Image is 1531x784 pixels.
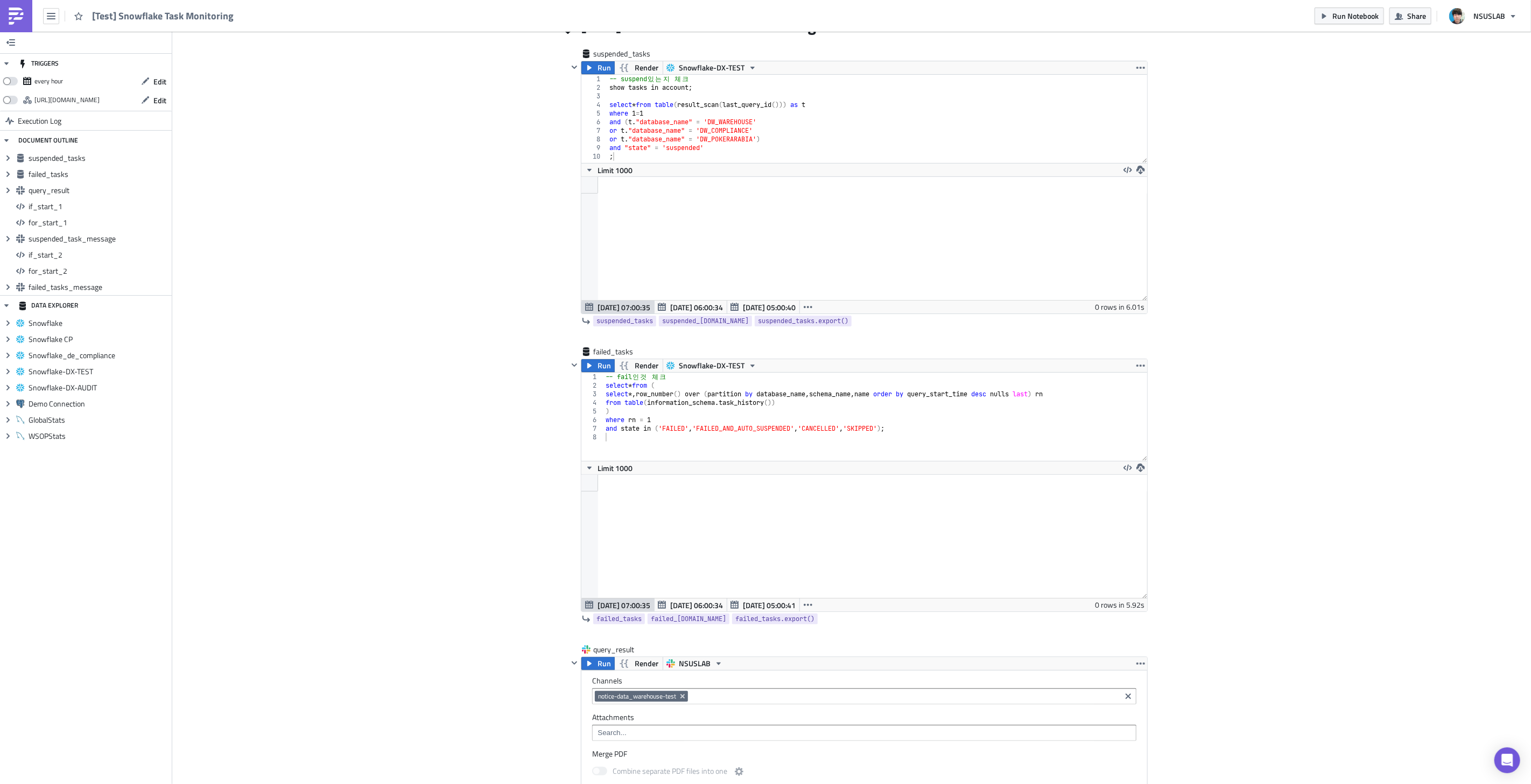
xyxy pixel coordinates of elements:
div: 2 [581,83,607,92]
div: 4 [581,101,607,109]
span: GlobalStats [29,415,169,425]
button: Share [1389,8,1431,24]
a: suspended_[DOMAIN_NAME] [659,316,752,326]
div: 5 [581,407,603,416]
span: suspended_[DOMAIN_NAME] [662,316,749,326]
span: query_result [593,644,636,655]
button: Run [581,657,615,670]
img: Avatar [1448,7,1466,25]
span: for_start_1 [29,218,169,227]
img: PushMetrics [8,8,25,25]
span: Edit [153,95,166,106]
div: 7 [581,424,603,433]
div: 1 [581,75,607,83]
button: Clear selected items [1122,690,1135,703]
span: Run [598,657,611,670]
span: suspended_task_message [29,234,169,244]
label: Channels [592,676,1136,686]
span: failed_[DOMAIN_NAME] [651,614,726,624]
span: if_start_1 [29,202,169,211]
span: suspended_tasks [596,316,653,326]
div: 6 [581,118,607,126]
div: 6 [581,416,603,424]
a: failed_tasks [593,614,645,624]
span: failed_tasks [593,346,636,357]
span: [DATE] 05:00:40 [743,302,796,313]
span: Limit 1000 [598,462,633,474]
span: Edit [153,76,166,87]
button: NSUSLAB [663,657,727,670]
span: suspended_tasks [29,153,169,163]
a: failed_[DOMAIN_NAME] [648,614,729,624]
button: [DATE] 07:00:35 [581,598,655,611]
a: failed_tasks.export() [732,614,818,624]
span: NSUSLAB [679,657,711,670]
label: Attachments [592,712,1136,722]
button: Edit [136,73,172,90]
button: [DATE] 06:00:34 [654,598,727,611]
span: Snowflake-DX-TEST [679,359,745,372]
span: Run [598,61,611,74]
button: Render [614,657,663,670]
div: https://pushmetrics.io/api/v1/report/akLKEOpo8B/webhook?token=921ff5a64ef44dc7b560efa391319b30 [34,92,100,108]
button: [DATE] 05:00:40 [727,301,800,313]
span: [DATE] 06:00:34 [670,302,723,313]
span: Limit 1000 [598,165,633,176]
span: Snowflake [29,318,169,328]
button: Run [581,61,615,74]
span: [DATE] 07:00:35 [598,302,650,313]
div: 9 [581,144,607,152]
button: Limit 1000 [581,163,636,176]
span: suspended_tasks [593,48,651,59]
label: Combine separate PDF files into one [592,765,746,779]
span: failed_tasks [29,169,169,179]
span: Snowflake_de_compliance [29,351,169,360]
button: NSUSLAB [1443,4,1523,28]
span: [DATE] 07:00:35 [598,600,650,611]
div: 8 [581,135,607,144]
button: Hide content [568,359,581,372]
button: Edit [136,92,172,109]
button: Limit 1000 [581,461,636,474]
div: 4 [581,398,603,407]
span: Snowflake-DX-AUDIT [29,383,169,393]
span: suspended_tasks.export() [758,316,848,326]
span: Snowflake-DX-TEST [29,367,169,376]
div: 8 [581,433,603,441]
span: [DATE] 05:00:41 [743,600,796,611]
button: [DATE] 05:00:41 [727,598,800,611]
span: Snowflake CP [29,334,169,344]
span: [DATE] 06:00:34 [670,600,723,611]
div: every hour [34,73,63,89]
span: Snowflake-DX-TEST [679,61,745,74]
div: DOCUMENT OUTLINE [18,131,78,150]
span: NSUSLAB [1473,10,1505,22]
span: failed_tasks [596,614,642,624]
button: Run Notebook [1315,8,1384,24]
span: Execution Log [18,111,61,131]
span: Render [635,61,658,74]
button: Render [614,61,663,74]
div: TRIGGERS [18,54,59,73]
span: if_start_2 [29,250,169,260]
div: 0 rows in 5.92s [1095,598,1144,611]
button: [DATE] 06:00:34 [654,301,727,313]
div: 3 [581,92,607,101]
button: Combine separate PDF files into one [733,765,746,778]
a: suspended_tasks [593,316,656,326]
button: Hide content [568,61,581,74]
span: failed_tasks.export() [735,614,814,624]
input: Search... [595,728,1133,738]
button: Snowflake-DX-TEST [663,61,761,74]
div: 2 [581,381,603,390]
div: DATA EXPLORER [18,296,78,315]
button: [DATE] 07:00:35 [581,301,655,313]
button: Run [581,359,615,372]
span: Render [635,359,658,372]
div: Open Intercom Messenger [1494,747,1520,773]
span: Run Notebook [1332,10,1379,22]
button: Render [614,359,663,372]
div: 5 [581,109,607,118]
span: Share [1407,10,1426,22]
span: query_result [29,186,169,195]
